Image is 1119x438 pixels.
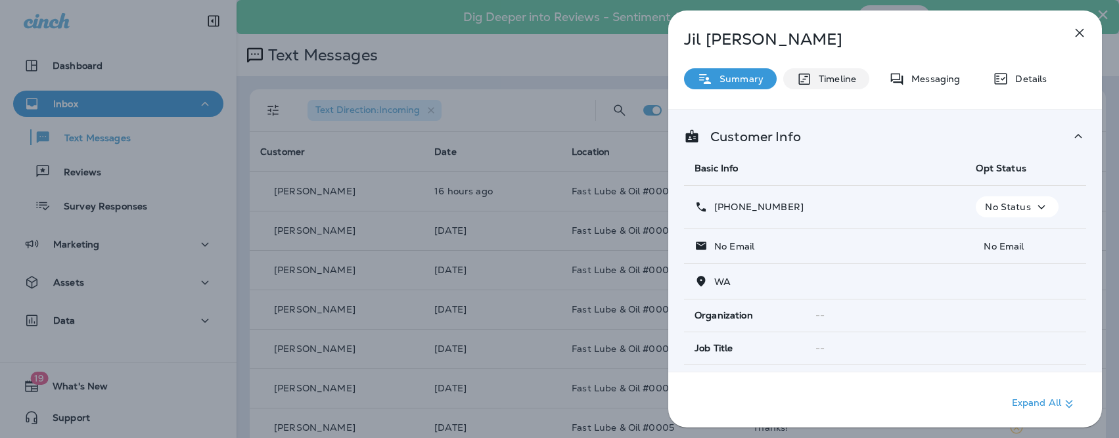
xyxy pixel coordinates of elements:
span: Job Title [695,343,733,354]
p: Summary [713,74,764,84]
p: Customer Info [700,131,801,142]
span: -- [815,309,825,321]
button: No Status [976,196,1058,217]
span: -- [815,342,825,354]
p: Jil [PERSON_NAME] [684,30,1043,49]
button: Expand All [1007,392,1082,416]
p: No Status [985,202,1030,212]
p: Timeline [812,74,856,84]
p: [PHONE_NUMBER] [708,202,804,212]
span: WA [714,276,731,288]
p: No Email [708,241,754,252]
span: Opt Status [976,162,1026,174]
p: Expand All [1012,396,1077,412]
p: Details [1009,74,1047,84]
p: Messaging [905,74,960,84]
p: No Email [976,241,1076,252]
span: Organization [695,310,753,321]
span: Basic Info [695,162,738,174]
